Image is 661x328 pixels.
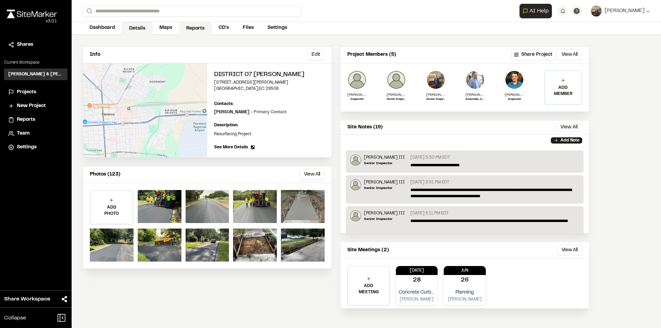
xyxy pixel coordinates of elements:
button: [PERSON_NAME] [591,6,650,17]
p: Jun [444,267,486,274]
p: [DATE] 5:30 PM EDT [410,155,450,161]
p: Inspector [347,97,367,102]
p: [PERSON_NAME] [447,296,483,303]
button: Search [83,6,95,17]
p: [PERSON_NAME] [PERSON_NAME], PE, PMP [465,92,485,97]
div: Oh geez...please don't... [7,18,57,24]
p: 26 [461,276,469,285]
button: View All [557,49,582,60]
button: Share Project [511,49,556,60]
p: Resurfacing Project [214,131,325,137]
p: [DATE] 3:51 PM EDT [410,179,449,186]
p: Senior Inspector [364,161,405,166]
p: [PERSON_NAME] [214,109,287,115]
span: - Primary Contact [251,110,287,114]
span: Projects [17,88,36,96]
span: New Project [17,102,46,110]
p: Photos (123) [90,171,120,178]
p: Senior Inspector [364,216,405,222]
p: [PERSON_NAME] III [364,179,405,186]
button: View All [556,123,582,131]
a: Reports [8,116,63,124]
span: See More Details [214,144,248,150]
button: Open AI Assistant [520,4,552,18]
a: Shares [8,41,63,49]
p: ADD PHOTO [91,204,133,217]
button: Edit [307,49,325,60]
p: [DATE] 5:11 PM EDT [410,210,449,216]
img: Glenn David Smoak III [387,70,406,89]
p: [PERSON_NAME] III [364,155,405,161]
p: Associate, CEI [465,97,485,102]
img: Glenn David Smoak III [350,210,361,221]
p: [PERSON_NAME] [505,92,524,97]
img: Glenn David Smoak III [350,179,361,190]
p: Senior Inspector [426,97,445,102]
button: View All [557,245,582,256]
a: New Project [8,102,63,110]
p: [DATE] [396,267,438,274]
p: Project Members (5) [347,51,396,59]
a: Projects [8,88,63,96]
span: Reports [17,116,35,124]
h3: [PERSON_NAME] & [PERSON_NAME] Inc. [8,71,63,77]
a: Settings [261,21,294,34]
img: User [591,6,602,17]
p: Info [90,51,100,59]
p: Planning [447,289,483,296]
img: Heyward Britton [347,70,367,89]
span: Collapse [4,314,26,322]
p: Inspector [505,97,524,102]
p: Contacts: [214,101,233,107]
a: Dashboard [83,21,122,34]
span: Shares [17,41,33,49]
a: Settings [8,144,63,151]
p: [PERSON_NAME] III [364,210,405,216]
p: [PERSON_NAME] III [387,92,406,97]
p: [PERSON_NAME] [399,296,435,303]
a: Reports [179,22,212,35]
p: Concrete Curb & Gutter/Concrete Sidewalk [399,289,435,296]
p: Site Notes (19) [347,124,383,131]
p: [GEOGRAPHIC_DATA] , SC 29506 [214,86,325,92]
p: 28 [413,276,421,285]
span: Team [17,130,30,137]
div: Open AI Assistant [520,4,555,18]
p: Senior Inspector [387,97,406,102]
span: Share Workspace [4,295,50,303]
a: Details [122,22,153,35]
p: ADD MEMBER [545,85,581,97]
p: [PERSON_NAME] [426,92,445,97]
span: [PERSON_NAME] [605,7,644,15]
img: Glenn David Smoak III [350,155,361,166]
p: [STREET_ADDRESS][PERSON_NAME] [214,80,325,86]
a: Team [8,130,63,137]
a: Files [236,21,261,34]
button: View All [300,169,325,180]
p: Add Note [560,137,579,144]
p: Site Meetings (2) [347,246,389,254]
img: David W Hyatt [426,70,445,89]
p: Senior Inspector [364,186,405,191]
p: [PERSON_NAME] [347,92,367,97]
img: J. Mike Simpson Jr., PE, PMP [465,70,485,89]
h2: District 07 [PERSON_NAME] [214,70,325,80]
p: ADD MEETING [348,283,389,295]
p: Current Workspace [4,60,67,66]
img: Phillip Harrington [505,70,524,89]
span: AI Help [529,7,549,15]
span: Settings [17,144,36,151]
img: rebrand.png [7,10,57,18]
a: CD's [212,21,236,34]
p: Description: [214,122,325,128]
a: Maps [153,21,179,34]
